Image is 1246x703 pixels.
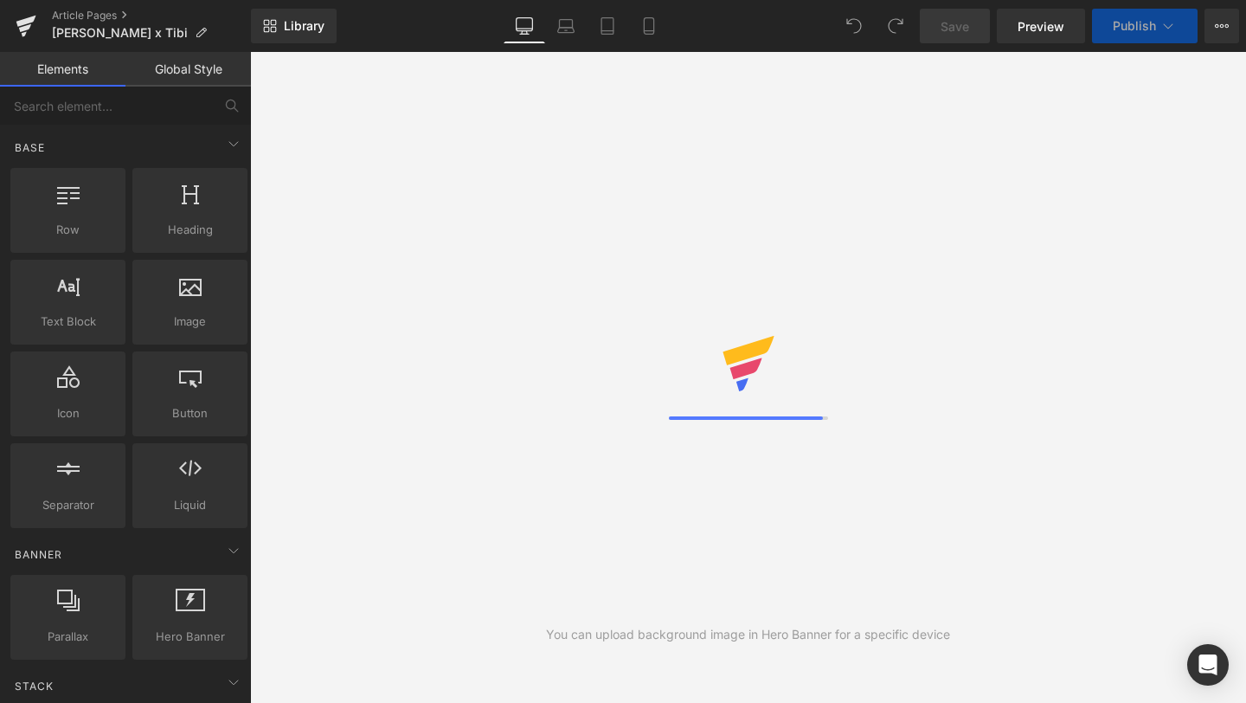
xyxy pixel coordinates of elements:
[546,625,950,644] div: You can upload background image in Hero Banner for a specific device
[878,9,913,43] button: Redo
[628,9,670,43] a: Mobile
[138,496,242,514] span: Liquid
[251,9,337,43] a: New Library
[1092,9,1198,43] button: Publish
[941,17,969,35] span: Save
[1204,9,1239,43] button: More
[545,9,587,43] a: Laptop
[284,18,324,34] span: Library
[16,496,120,514] span: Separator
[125,52,251,87] a: Global Style
[837,9,871,43] button: Undo
[138,313,242,331] span: Image
[138,221,242,239] span: Heading
[1113,19,1156,33] span: Publish
[52,26,188,40] span: [PERSON_NAME] x Tibi
[1187,644,1229,686] div: Open Intercom Messenger
[504,9,545,43] a: Desktop
[13,678,55,694] span: Stack
[16,313,120,331] span: Text Block
[52,9,251,23] a: Article Pages
[997,9,1085,43] a: Preview
[587,9,628,43] a: Tablet
[16,628,120,646] span: Parallax
[13,139,47,156] span: Base
[138,404,242,422] span: Button
[138,628,242,646] span: Hero Banner
[16,404,120,422] span: Icon
[1018,17,1064,35] span: Preview
[13,546,64,563] span: Banner
[16,221,120,239] span: Row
